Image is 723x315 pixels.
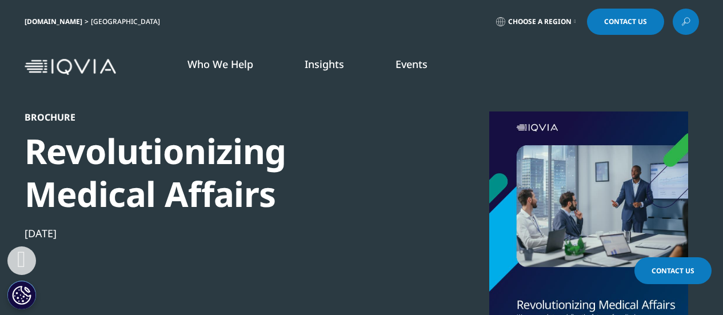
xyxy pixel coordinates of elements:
span: Choose a Region [508,17,572,26]
span: Contact Us [604,18,647,25]
button: Configuración de cookies [7,281,36,309]
nav: Primary [121,40,699,94]
div: [GEOGRAPHIC_DATA] [91,17,165,26]
a: Contact Us [634,257,712,284]
a: [DOMAIN_NAME] [25,17,82,26]
a: Insights [305,57,344,71]
div: Revolutionizing Medical Affairs [25,130,417,216]
div: [DATE] [25,226,417,240]
a: Contact Us [587,9,664,35]
div: Brochure [25,111,417,123]
a: Who We Help [187,57,253,71]
img: IQVIA Healthcare Information Technology and Pharma Clinical Research Company [25,59,116,75]
a: Events [396,57,428,71]
span: Contact Us [652,266,694,276]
